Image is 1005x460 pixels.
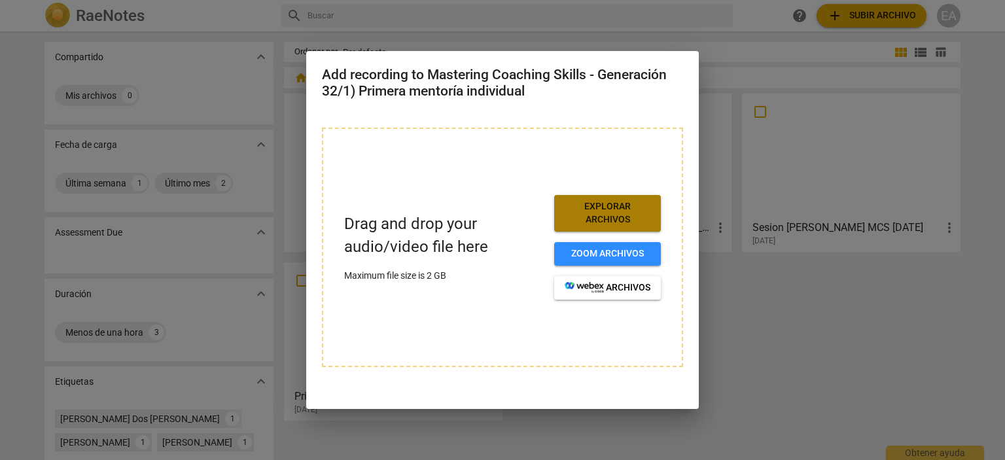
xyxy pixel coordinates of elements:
span: archivos [565,281,650,294]
p: Maximum file size is 2 GB [344,269,544,283]
span: Explorar archivos [565,200,650,226]
span: Zoom archivos [565,247,650,260]
p: Drag and drop your audio/video file here [344,213,544,258]
button: Zoom archivos [554,242,661,266]
button: archivos [554,276,661,300]
button: Explorar archivos [554,195,661,231]
h2: Add recording to Mastering Coaching Skills - Generación 32/1) Primera mentoría individual [322,67,683,99]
